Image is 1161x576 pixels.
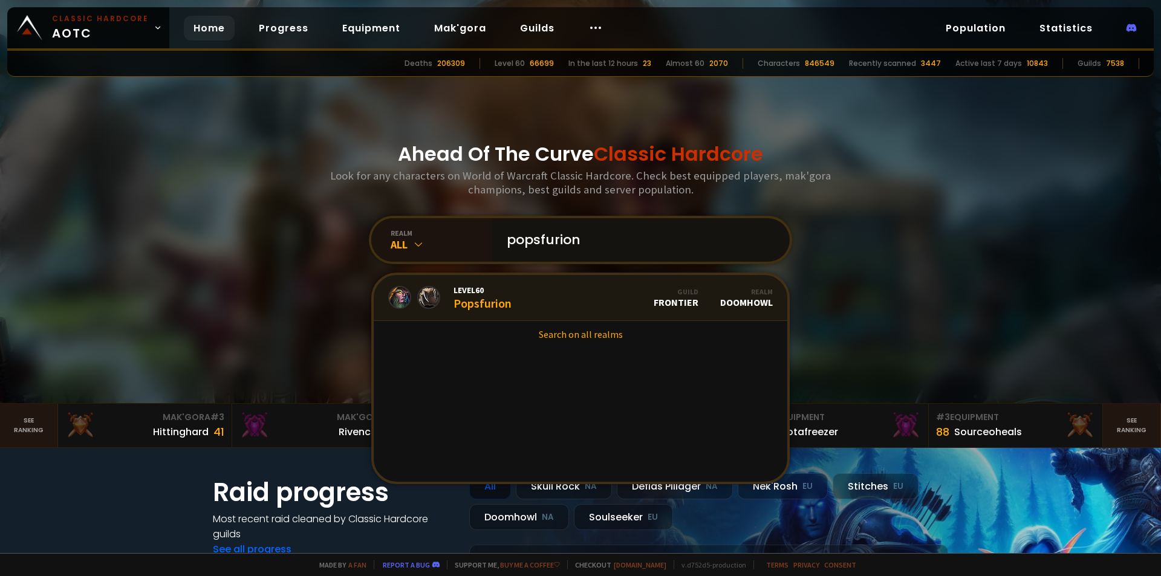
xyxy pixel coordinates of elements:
div: Defias Pillager [617,473,733,499]
small: NA [706,481,718,493]
a: Privacy [793,560,819,569]
a: Terms [766,560,789,569]
span: AOTC [52,13,149,42]
div: Stitches [833,473,919,499]
a: Guilds [510,16,564,40]
div: Recently scanned [849,58,916,69]
a: Search on all realms [374,321,787,348]
a: #2Equipment88Notafreezer [755,404,929,447]
span: # 3 [936,411,950,423]
h1: Ahead Of The Curve [398,140,763,169]
a: #3Equipment88Sourceoheals [929,404,1103,447]
a: Mak'Gora#2Rivench100 [232,404,406,447]
a: Seeranking [1103,404,1161,447]
a: Equipment [333,16,410,40]
div: realm [391,228,492,238]
small: EU [802,481,813,493]
div: 88 [936,424,949,440]
div: Characters [758,58,800,69]
a: Buy me a coffee [500,560,560,569]
a: a fan [348,560,366,569]
div: Frontier [654,287,698,308]
a: Report a bug [383,560,430,569]
span: Level 60 [454,285,512,296]
div: Mak'Gora [239,411,398,424]
div: Skull Rock [516,473,612,499]
div: Hittinghard [153,424,209,439]
div: 66699 [530,58,554,69]
a: See all progress [213,542,291,556]
div: 41 [213,424,224,440]
div: Guild [654,287,698,296]
span: Support me, [447,560,560,569]
div: Equipment [936,411,1095,424]
div: 206309 [437,58,465,69]
a: Progress [249,16,318,40]
h4: Most recent raid cleaned by Classic Hardcore guilds [213,511,455,542]
div: Nek'Rosh [738,473,828,499]
div: Realm [720,287,773,296]
div: Notafreezer [780,424,838,439]
div: Doomhowl [469,504,569,530]
div: All [391,238,492,251]
div: Rivench [339,424,377,439]
h3: Look for any characters on World of Warcraft Classic Hardcore. Check best equipped players, mak'g... [325,169,836,196]
small: NA [585,481,597,493]
small: EU [648,511,658,523]
div: In the last 12 hours [568,58,638,69]
div: 3447 [921,58,941,69]
div: Soulseeker [574,504,673,530]
div: Mak'Gora [65,411,224,424]
span: # 3 [210,411,224,423]
a: Level60PopsfurionGuildFrontierRealmDoomhowl [374,275,787,321]
a: Mak'Gora#3Hittinghard41 [58,404,232,447]
div: Level 60 [495,58,525,69]
div: Equipment [762,411,921,424]
span: Made by [312,560,366,569]
div: 2070 [709,58,728,69]
span: v. d752d5 - production [674,560,746,569]
h1: Raid progress [213,473,455,511]
a: Classic HardcoreAOTC [7,7,169,48]
input: Search a character... [499,218,775,262]
span: Checkout [567,560,666,569]
small: NA [542,511,554,523]
a: [DOMAIN_NAME] [614,560,666,569]
small: Classic Hardcore [52,13,149,24]
div: Sourceoheals [954,424,1022,439]
div: Guilds [1078,58,1101,69]
div: Active last 7 days [955,58,1022,69]
span: Classic Hardcore [594,140,763,167]
div: Doomhowl [720,287,773,308]
a: Population [936,16,1015,40]
div: 846549 [805,58,834,69]
a: Consent [824,560,856,569]
div: All [469,473,511,499]
div: 10843 [1027,58,1048,69]
div: Almost 60 [666,58,704,69]
div: 7538 [1106,58,1124,69]
div: 23 [643,58,651,69]
div: Popsfurion [454,285,512,311]
div: Deaths [405,58,432,69]
a: Mak'gora [424,16,496,40]
a: Home [184,16,235,40]
small: EU [893,481,903,493]
a: Statistics [1030,16,1102,40]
